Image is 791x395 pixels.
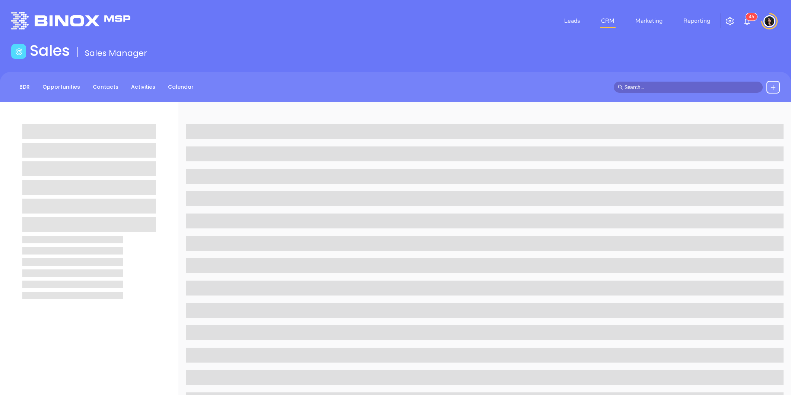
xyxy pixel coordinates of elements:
a: CRM [598,13,617,28]
a: Marketing [632,13,665,28]
a: BDR [15,81,34,93]
a: Contacts [88,81,123,93]
a: Calendar [163,81,198,93]
span: search [618,85,623,90]
img: iconNotification [743,17,752,26]
img: user [763,15,775,27]
a: Opportunities [38,81,85,93]
sup: 45 [746,13,757,20]
a: Reporting [680,13,713,28]
a: Leads [561,13,583,28]
img: iconSetting [725,17,734,26]
a: Activities [127,81,160,93]
input: Search… [625,83,759,91]
img: logo [11,12,130,29]
span: 5 [752,14,754,19]
span: Sales Manager [85,47,147,59]
h1: Sales [30,42,70,60]
span: 4 [749,14,752,19]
